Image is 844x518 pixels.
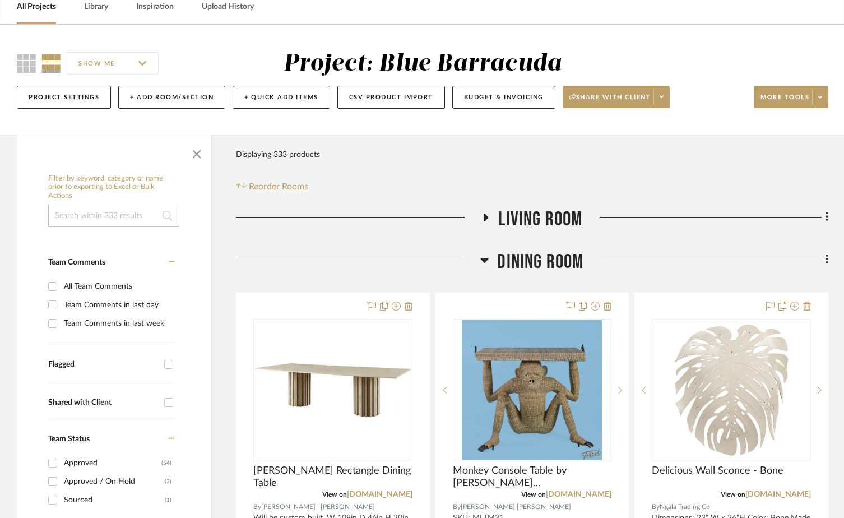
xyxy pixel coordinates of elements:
[64,314,171,332] div: Team Comments in last week
[254,344,411,437] img: Huxley Rectangle Dining Table
[253,465,412,489] span: [PERSON_NAME] Rectangle Dining Table
[569,93,651,110] span: Share with client
[660,502,710,512] span: Ngala Trading Co
[64,491,165,509] div: Sourced
[253,502,261,512] span: By
[118,86,225,109] button: + Add Room/Section
[165,491,171,509] div: (1)
[165,473,171,491] div: (2)
[48,205,179,227] input: Search within 333 results
[236,144,320,166] div: Displaying 333 products
[462,320,602,460] img: Monkey Console Table by Mario Lopez Torres
[64,454,161,472] div: Approved
[48,435,90,443] span: Team Status
[161,454,171,472] div: (54)
[64,296,171,314] div: Team Comments in last day
[652,502,660,512] span: By
[661,320,801,460] img: Delicious Wall Sconce - Bone
[652,465,783,477] span: Delicious Wall Sconce - Bone
[498,207,582,232] span: Living Room
[236,180,308,193] button: Reorder Rooms
[721,491,745,498] span: View on
[760,93,809,110] span: More tools
[322,491,347,498] span: View on
[453,502,461,512] span: By
[17,86,111,109] button: Project Settings
[48,258,105,266] span: Team Comments
[64,277,171,295] div: All Team Comments
[48,360,159,369] div: Flagged
[461,502,571,512] span: [PERSON_NAME] [PERSON_NAME]
[337,86,445,109] button: CSV Product Import
[745,491,811,498] a: [DOMAIN_NAME]
[453,465,612,489] span: Monkey Console Table by [PERSON_NAME] [PERSON_NAME]
[754,86,828,108] button: More tools
[249,180,308,193] span: Reorder Rooms
[521,491,546,498] span: View on
[64,473,165,491] div: Approved / On Hold
[497,250,583,274] span: Dining Room
[563,86,670,108] button: Share with client
[261,502,375,512] span: [PERSON_NAME] | [PERSON_NAME]
[48,174,179,201] h6: Filter by keyword, category or name prior to exporting to Excel or Bulk Actions
[48,398,159,408] div: Shared with Client
[186,141,208,163] button: Close
[452,86,555,109] button: Budget & Invoicing
[284,52,562,76] div: Project: Blue Barracuda
[233,86,330,109] button: + Quick Add Items
[347,491,412,498] a: [DOMAIN_NAME]
[546,491,611,498] a: [DOMAIN_NAME]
